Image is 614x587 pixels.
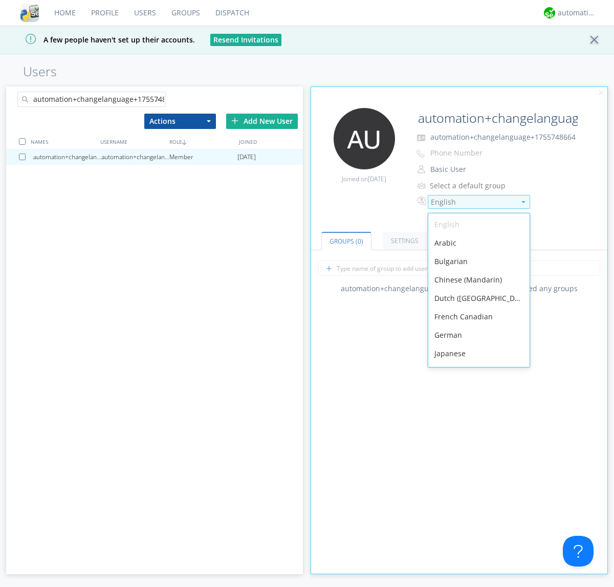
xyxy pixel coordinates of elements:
div: ROLE [167,134,236,149]
span: Joined on [342,175,386,183]
a: automation+changelanguage+1755748664automation+changelanguage+1755748664Member[DATE] [6,149,303,165]
img: person-outline.svg [418,165,425,173]
a: Settings [383,232,427,250]
img: cancel.svg [598,90,605,97]
img: caret-up-sm.svg [521,201,525,203]
div: Bulgarian [428,252,530,271]
div: automation+changelanguage+1755748664 has not joined any groups [311,284,608,294]
img: 373638.png [334,108,395,169]
div: automation+atlas [558,8,596,18]
div: English [428,215,530,234]
a: Groups (0) [321,232,371,250]
button: Resend Invitations [210,34,281,46]
div: automation+changelanguage+1755748664 [101,149,169,165]
div: English [431,197,515,207]
img: In groups with Translation enabled, this user's messages will be automatically translated to and ... [418,195,428,207]
div: USERNAME [98,134,167,149]
button: Basic User [427,162,529,177]
input: Type name of group to add user to [318,260,600,276]
input: Search users [17,92,166,107]
img: icon-alert-users-thin-outline.svg [418,179,427,192]
button: Actions [144,114,216,129]
div: Member [169,149,237,165]
iframe: Toggle Customer Support [563,536,594,567]
img: phone-outline.svg [416,149,425,158]
img: d2d01cd9b4174d08988066c6d424eccd [544,7,555,18]
img: cddb5a64eb264b2086981ab96f4c1ba7 [20,4,39,22]
div: [DEMOGRAPHIC_DATA] [428,363,530,381]
div: Arabic [428,234,530,252]
div: JOINED [236,134,305,149]
div: Select a default group [430,181,515,191]
div: Chinese (Mandarin) [428,271,530,289]
div: French Canadian [428,308,530,326]
div: German [428,326,530,344]
div: Japanese [428,344,530,363]
span: automation+changelanguage+1755748664 [430,132,576,142]
span: [DATE] [237,149,256,165]
span: A few people haven't set up their accounts. [8,35,195,45]
img: plus.svg [231,117,238,124]
div: automation+changelanguage+1755748664 [33,149,101,165]
div: Dutch ([GEOGRAPHIC_DATA]) [428,289,530,308]
div: NAMES [28,134,97,149]
input: Name [414,108,579,128]
div: Add New User [226,114,298,129]
span: [DATE] [368,175,386,183]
